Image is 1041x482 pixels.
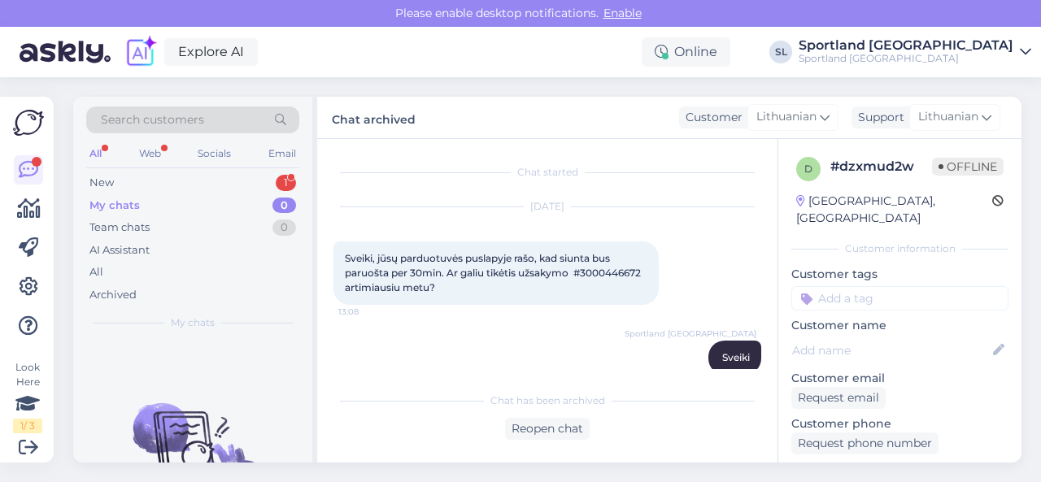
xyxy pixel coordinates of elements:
span: My chats [171,315,215,330]
div: Sportland [GEOGRAPHIC_DATA] [799,39,1013,52]
label: Chat archived [332,106,416,128]
img: Askly Logo [13,110,44,136]
span: Chat has been archived [490,393,605,408]
p: Customer email [791,370,1008,387]
div: Archived [89,287,137,303]
div: SL [769,41,792,63]
span: Sveiki [722,351,750,363]
div: Reopen chat [505,418,590,440]
p: Customer phone [791,415,1008,432]
input: Add name [792,341,990,359]
div: 0 [272,198,296,214]
span: Enable [599,6,647,20]
div: 1 / 3 [13,419,42,433]
div: Sportland [GEOGRAPHIC_DATA] [799,52,1013,65]
input: Add a tag [791,286,1008,310]
span: 13:08 [338,306,399,318]
div: AI Assistant [89,242,150,258]
div: Request phone number [791,432,939,454]
div: All [89,264,103,280]
img: explore-ai [124,35,158,69]
div: Web [136,143,164,164]
p: Customer name [791,317,1008,334]
span: Lithuanian [756,108,817,126]
div: Chat started [333,165,761,180]
div: Email [265,143,299,164]
div: New [89,175,114,191]
span: Lithuanian [918,108,978,126]
span: d [804,163,812,175]
div: [GEOGRAPHIC_DATA], [GEOGRAPHIC_DATA] [796,193,992,227]
div: All [86,143,105,164]
div: My chats [89,198,140,214]
div: Look Here [13,360,42,433]
p: Customer tags [791,266,1008,283]
span: Search customers [101,111,204,128]
div: Team chats [89,219,150,236]
span: Sportland [GEOGRAPHIC_DATA] [625,328,756,340]
div: 1 [276,175,296,191]
div: Support [852,109,904,126]
div: 0 [272,219,296,236]
p: Visited pages [791,461,1008,478]
div: Online [642,37,730,67]
div: [DATE] [333,199,761,214]
a: Sportland [GEOGRAPHIC_DATA]Sportland [GEOGRAPHIC_DATA] [799,39,1031,65]
a: Explore AI [164,38,258,66]
div: Customer [679,109,743,126]
div: Request email [791,387,886,409]
div: Socials [194,143,234,164]
span: Offline [932,158,1004,176]
div: Customer information [791,241,1008,256]
span: Sveiki, jūsų parduotuvės puslapyje rašo, kad siunta bus paruošta per 30min. Ar galiu tikėtis užsa... [345,252,643,293]
div: # dzxmud2w [830,157,932,176]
